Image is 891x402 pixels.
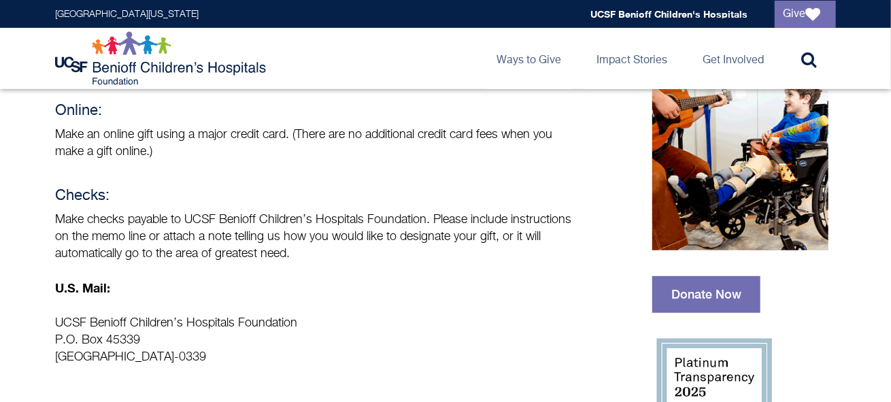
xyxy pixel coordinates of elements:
a: Ways to Give [486,28,572,89]
img: Logo for UCSF Benioff Children's Hospitals Foundation [55,31,269,86]
h4: Checks: [55,188,579,205]
img: Music therapy session [652,41,828,250]
a: [GEOGRAPHIC_DATA][US_STATE] [55,10,199,19]
a: UCSF Benioff Children's Hospitals [590,8,747,20]
a: Donate Now [652,276,760,313]
strong: U.S. Mail: [55,280,110,295]
h4: Online: [55,103,579,120]
p: Make checks payable to UCSF Benioff Children’s Hospitals Foundation. Please include instructions ... [55,212,579,263]
p: UCSF Benioff Children’s Hospitals Foundation P.O. Box 45339 [GEOGRAPHIC_DATA]-0339 [55,315,579,366]
a: Impact Stories [586,28,678,89]
p: Make an online gift using a major credit card. (There are no additional credit card fees when you... [55,127,579,161]
a: Get Involved [692,28,775,89]
a: Give [775,1,836,28]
